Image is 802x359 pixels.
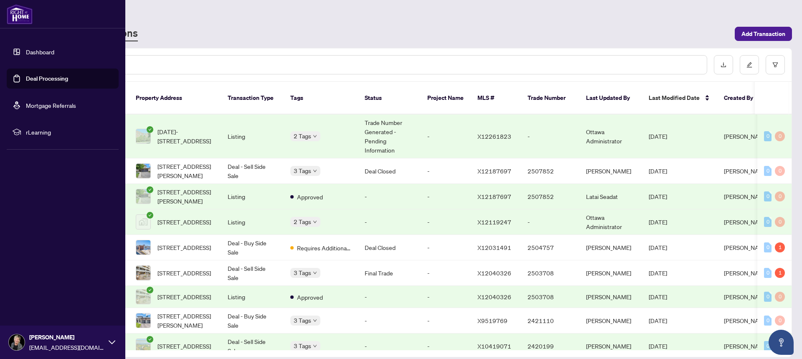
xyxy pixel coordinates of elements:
td: - [421,184,471,209]
td: 2504757 [521,235,579,260]
td: 2503708 [521,286,579,308]
span: 3 Tags [294,268,311,278]
td: Listing [221,115,284,158]
td: Listing [221,286,284,308]
td: [PERSON_NAME] [579,286,642,308]
span: [PERSON_NAME] [724,132,769,140]
span: down [313,344,317,348]
span: [DATE] [649,293,667,300]
span: X9519769 [477,317,508,324]
span: 3 Tags [294,341,311,351]
span: Last Modified Date [649,93,700,102]
div: 0 [764,268,772,278]
td: - [421,308,471,334]
td: [PERSON_NAME] [579,158,642,184]
th: Status [358,82,421,115]
span: down [313,220,317,224]
span: Approved [297,192,323,201]
span: check-circle [147,212,153,219]
div: 1 [775,268,785,278]
span: [PERSON_NAME] [724,244,769,251]
td: Deal - Sell Side Sale [221,260,284,286]
span: X12031491 [477,244,511,251]
td: 2507852 [521,158,579,184]
button: filter [766,55,785,74]
th: Last Modified Date [642,82,717,115]
th: Trade Number [521,82,579,115]
td: Deal - Buy Side Sale [221,308,284,334]
span: check-circle [147,126,153,133]
td: - [421,260,471,286]
td: Deal Closed [358,235,421,260]
span: [DATE] [649,317,667,324]
th: Project Name [421,82,471,115]
span: [PERSON_NAME] [724,193,769,200]
th: Transaction Type [221,82,284,115]
div: 0 [764,242,772,252]
td: [PERSON_NAME] [579,260,642,286]
td: - [421,334,471,359]
span: [STREET_ADDRESS][PERSON_NAME] [157,311,214,330]
span: 3 Tags [294,316,311,325]
span: [DATE]-[STREET_ADDRESS] [157,127,214,145]
span: [DATE] [649,132,667,140]
span: down [313,134,317,138]
span: Approved [297,293,323,302]
td: [PERSON_NAME] [579,308,642,334]
td: - [421,115,471,158]
img: thumbnail-img [136,129,150,143]
span: [PERSON_NAME] [724,317,769,324]
button: edit [740,55,759,74]
span: [DATE] [649,244,667,251]
span: [STREET_ADDRESS] [157,341,211,351]
a: Dashboard [26,48,54,56]
th: Tags [284,82,358,115]
div: 0 [775,316,785,326]
div: 0 [764,191,772,201]
span: [PERSON_NAME] [724,293,769,300]
div: 0 [775,191,785,201]
span: [STREET_ADDRESS][PERSON_NAME] [157,162,214,180]
button: Open asap [769,330,794,355]
img: thumbnail-img [136,215,150,229]
span: filter [772,62,778,68]
img: thumbnail-img [136,164,150,178]
td: - [521,115,579,158]
span: X12261823 [477,132,511,140]
td: Ottawa Administrator [579,115,642,158]
span: download [721,62,726,68]
th: Last Updated By [579,82,642,115]
td: - [358,334,421,359]
div: 0 [764,316,772,326]
td: Deal - Sell Side Sale [221,158,284,184]
span: X12040326 [477,269,511,277]
div: 0 [764,217,772,227]
div: 0 [764,131,772,141]
button: download [714,55,733,74]
span: [STREET_ADDRESS][PERSON_NAME] [157,187,214,206]
td: - [521,209,579,235]
td: 2503708 [521,260,579,286]
div: 1 [775,242,785,252]
span: edit [746,62,752,68]
td: Trade Number Generated - Pending Information [358,115,421,158]
td: - [421,235,471,260]
img: thumbnail-img [136,313,150,328]
span: X10419071 [477,342,511,350]
span: [PERSON_NAME] [29,333,104,342]
td: Ottawa Administrator [579,209,642,235]
img: logo [7,4,33,24]
td: Listing [221,184,284,209]
img: thumbnail-img [136,339,150,353]
td: Final Trade [358,260,421,286]
th: Created By [717,82,767,115]
span: X12187697 [477,193,511,200]
span: [DATE] [649,218,667,226]
td: Listing [221,209,284,235]
td: - [358,308,421,334]
span: [PERSON_NAME] [724,342,769,350]
span: check-circle [147,186,153,193]
a: Deal Processing [26,75,68,82]
td: 2507852 [521,184,579,209]
span: [DATE] [649,269,667,277]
